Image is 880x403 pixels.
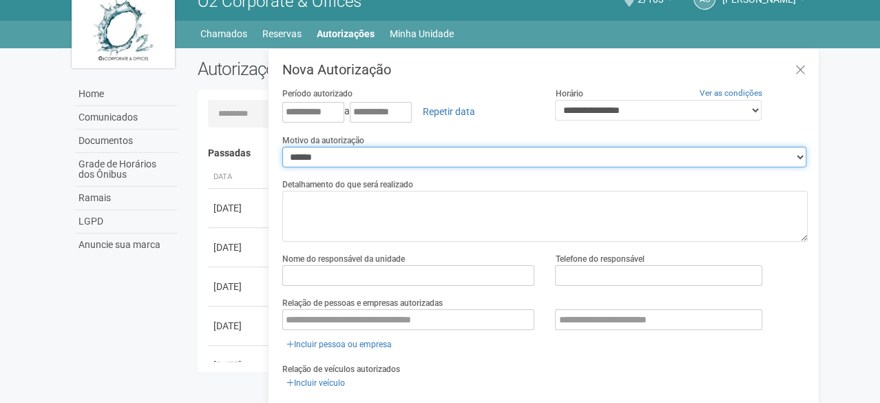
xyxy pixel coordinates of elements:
a: Autorizações [317,24,375,43]
a: Reservas [262,24,302,43]
label: Detalhamento do que será realizado [282,178,413,191]
a: Incluir pessoa ou empresa [282,337,396,352]
a: Minha Unidade [390,24,454,43]
a: Repetir data [414,100,484,123]
label: Horário [555,87,583,100]
label: Motivo da autorização [282,134,364,147]
h4: Passadas [208,148,798,158]
a: Home [75,83,177,106]
a: Ramais [75,187,177,210]
div: [DATE] [213,201,264,215]
label: Relação de veículos autorizados [282,363,400,375]
h3: Nova Autorização [282,63,808,76]
a: Comunicados [75,106,177,130]
label: Relação de pessoas e empresas autorizadas [282,297,443,309]
a: Ver as condições [700,88,762,98]
div: a [282,100,535,123]
div: [DATE] [213,319,264,333]
div: [DATE] [213,280,264,293]
a: Incluir veículo [282,375,349,391]
label: Nome do responsável da unidade [282,253,405,265]
a: Anuncie sua marca [75,234,177,256]
a: Chamados [200,24,247,43]
label: Período autorizado [282,87,353,100]
th: Data [208,166,270,189]
div: [DATE] [213,358,264,372]
a: Documentos [75,130,177,153]
a: LGPD [75,210,177,234]
a: Grade de Horários dos Ônibus [75,153,177,187]
label: Telefone do responsável [555,253,644,265]
div: [DATE] [213,240,264,254]
h2: Autorizações [198,59,492,79]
